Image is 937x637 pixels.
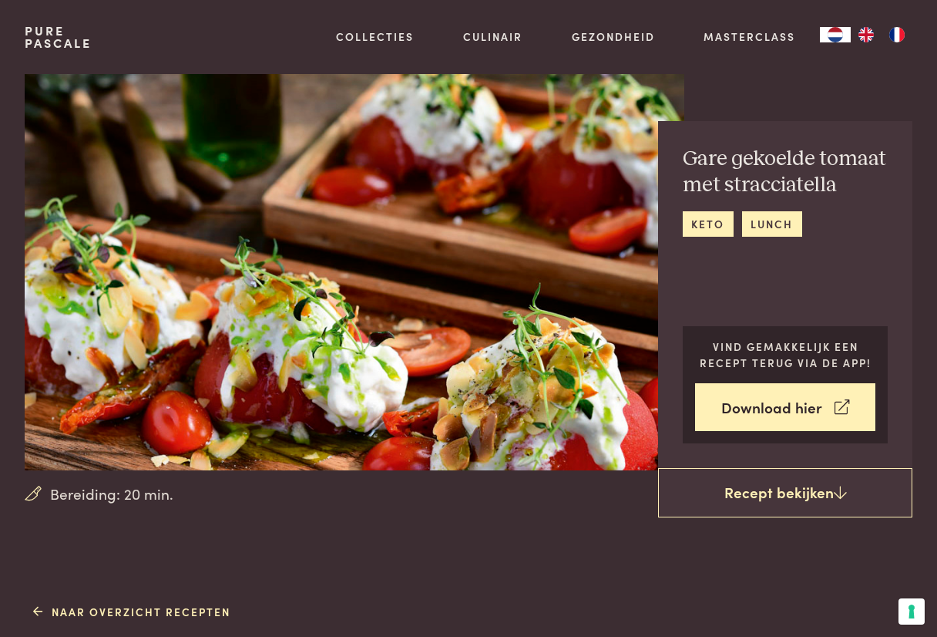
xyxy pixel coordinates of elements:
p: Vind gemakkelijk een recept terug via de app! [695,339,876,370]
aside: Language selected: Nederlands [820,27,912,42]
a: Download hier [695,383,876,432]
a: FR [882,27,912,42]
a: Collecties [336,29,414,45]
span: Bereiding: 20 min. [50,483,173,505]
h2: Gare gekoelde tomaat met stracciatella [683,146,888,199]
a: Culinair [463,29,522,45]
a: NL [820,27,851,42]
img: Gare gekoelde tomaat met stracciatella [25,74,684,470]
a: PurePascale [25,25,92,49]
a: keto [683,211,734,237]
a: Naar overzicht recepten [33,604,231,620]
a: Gezondheid [572,29,655,45]
a: Recept bekijken [658,468,912,517]
button: Uw voorkeuren voor toestemming voor trackingtechnologieën [898,598,925,625]
div: Language [820,27,851,42]
ul: Language list [851,27,912,42]
a: lunch [742,211,802,237]
a: Masterclass [704,29,795,45]
a: EN [851,27,882,42]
